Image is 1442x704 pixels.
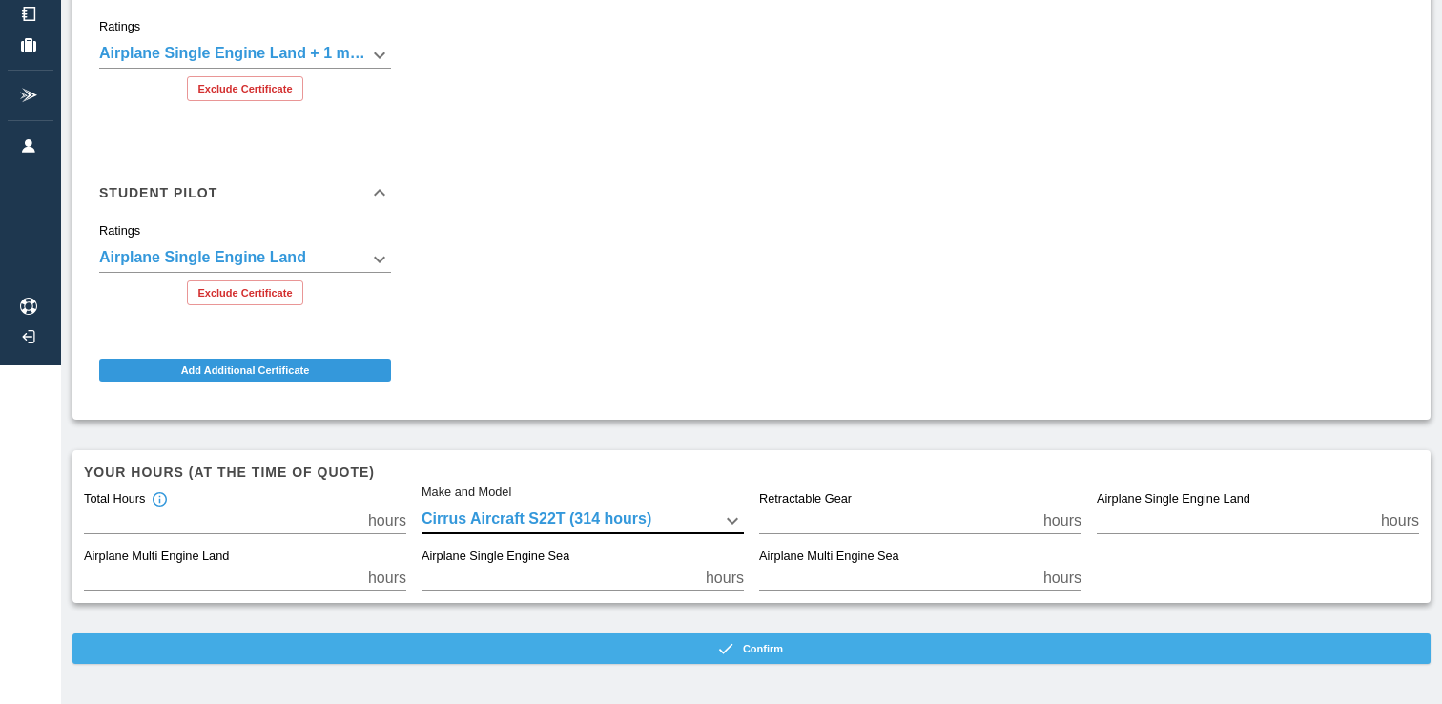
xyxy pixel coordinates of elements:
[84,223,406,321] div: Student Pilot
[99,222,140,239] label: Ratings
[1043,567,1081,590] p: hours
[99,42,391,69] div: Airplane Single Engine Land + 1 more
[84,19,406,116] div: Private Pilot
[72,633,1431,664] button: Confirm
[99,246,391,273] div: Airplane Single Engine Land + 1 more
[422,507,744,534] div: Cirrus Aircraft S22T (314 hours)
[99,186,217,199] h6: Student Pilot
[187,280,302,305] button: Exclude Certificate
[151,491,168,508] svg: Total hours in fixed-wing aircraft
[759,491,852,508] label: Retractable Gear
[1381,509,1419,532] p: hours
[99,18,140,35] label: Ratings
[706,567,744,590] p: hours
[99,359,391,382] button: Add Additional Certificate
[368,567,406,590] p: hours
[368,509,406,532] p: hours
[422,549,569,566] label: Airplane Single Engine Sea
[1043,509,1081,532] p: hours
[84,462,1419,483] h6: Your hours (at the time of quote)
[84,549,229,566] label: Airplane Multi Engine Land
[422,484,511,501] label: Make and Model
[759,549,899,566] label: Airplane Multi Engine Sea
[84,491,168,508] div: Total Hours
[1097,491,1250,508] label: Airplane Single Engine Land
[84,162,406,223] div: Student Pilot
[187,76,302,101] button: Exclude Certificate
